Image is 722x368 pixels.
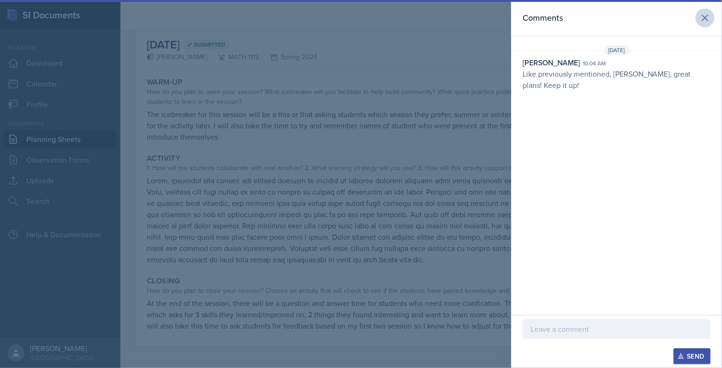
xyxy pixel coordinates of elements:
[604,46,629,55] span: [DATE]
[583,59,606,68] div: 10:04 am
[680,352,705,360] div: Send
[674,348,711,364] button: Send
[523,57,580,68] div: [PERSON_NAME]
[523,68,711,91] p: Like previously mentioned, [PERSON_NAME], great plans! Keep it up!
[523,11,563,24] h2: Comments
